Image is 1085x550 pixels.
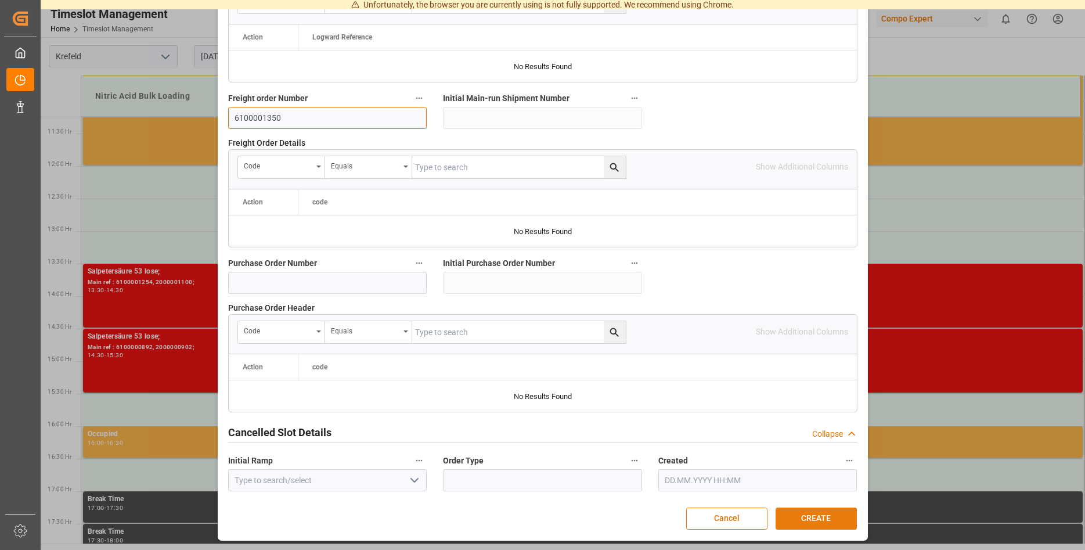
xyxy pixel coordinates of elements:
span: code [312,363,327,371]
span: Initial Main-run Shipment Number [443,92,569,105]
button: search button [604,156,626,178]
button: open menu [325,321,412,343]
button: open menu [238,321,325,343]
div: code [244,323,312,336]
button: Initial Purchase Order Number [627,256,642,271]
button: open menu [325,156,412,178]
button: Initial Main-run Shipment Number [627,91,642,106]
span: Purchase Order Header [228,302,315,314]
span: Initial Ramp [228,455,273,467]
span: Purchase Order Number [228,257,317,269]
button: CREATE [776,508,857,530]
span: Initial Purchase Order Number [443,257,555,269]
div: Equals [331,323,399,336]
input: Type to search [412,156,626,178]
div: code [244,158,312,171]
div: Action [243,33,263,41]
div: Action [243,198,263,206]
button: search button [604,321,626,343]
span: Logward Reference [312,33,372,41]
button: Cancel [686,508,767,530]
input: DD.MM.YYYY HH:MM [658,469,857,491]
button: Order Type [627,453,642,468]
span: code [312,198,327,206]
div: Equals [331,158,399,171]
input: Type to search/select [228,469,427,491]
button: open menu [238,156,325,178]
div: Action [243,363,263,371]
button: Freight order Number [412,91,427,106]
span: Order Type [443,455,484,467]
button: Created [842,453,857,468]
input: Type to search [412,321,626,343]
button: Purchase Order Number [412,256,427,271]
button: open menu [405,472,423,490]
span: Created [658,455,688,467]
button: Initial Ramp [412,453,427,468]
div: Collapse [812,428,843,440]
span: Freight Order Details [228,137,305,149]
span: Freight order Number [228,92,308,105]
h2: Cancelled Slot Details [228,425,331,440]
